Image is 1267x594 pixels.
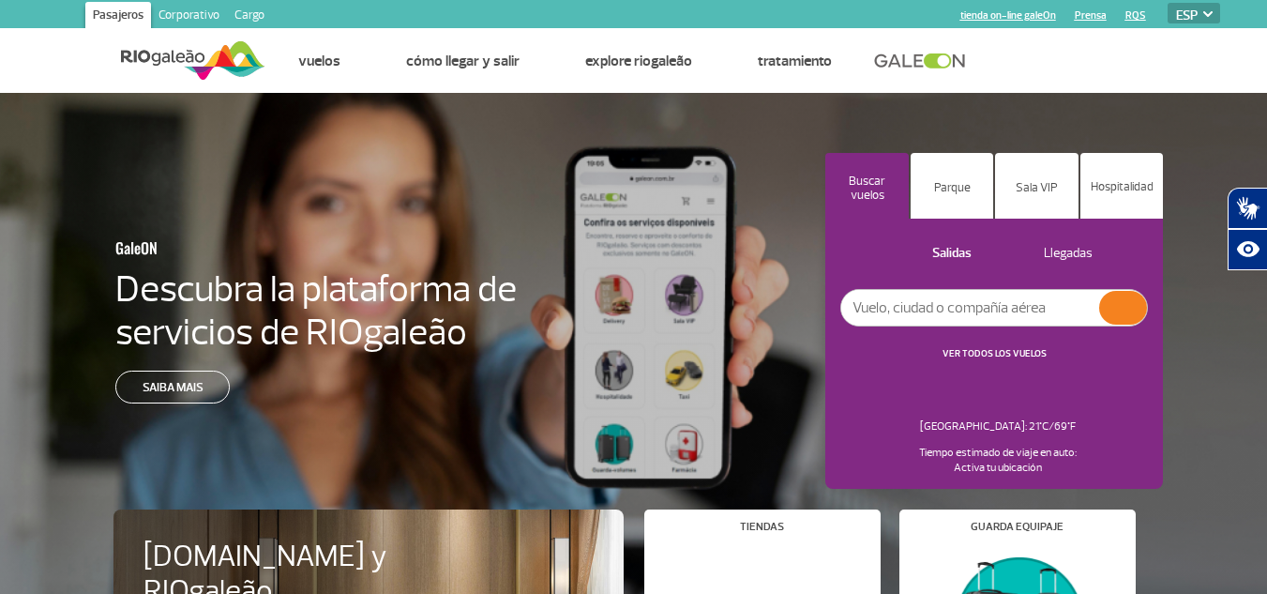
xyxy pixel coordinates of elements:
[85,2,151,32] a: Pasajeros
[758,52,832,70] a: Tratamiento
[1075,9,1107,22] a: Prensa
[1003,242,1098,267] button: Llegadas
[1024,165,1049,189] img: vipRoom.svg
[971,522,1063,532] h4: Guarda equipaje
[1125,9,1146,22] a: RQS
[740,522,784,532] h4: Tiendas
[1016,193,1058,207] p: Sala VIP
[1091,194,1154,208] p: Hospitalidad
[115,267,520,354] h4: Descubra la plataforma de servicios de RIOgaleão
[856,159,879,181] img: airplaneHomeActive.svg
[1228,188,1267,229] button: Abrir tradutor de língua de sinais.
[115,228,429,267] h3: GaleON
[227,2,272,32] a: Cargo
[151,2,227,32] a: Corporativo
[937,346,1052,361] button: VER TODOS LOS VUELOS
[1080,153,1164,219] button: Hospitalidad
[1044,245,1093,263] p: Llegadas
[825,153,909,219] button: Buscar vuelos
[841,290,1099,326] input: Vuelo, ciudad o compañía aérea
[298,52,340,70] a: Vuelos
[115,371,230,404] a: Saiba mais
[835,186,899,214] p: Buscar vuelos
[995,153,1078,219] button: Sala VIP
[911,153,994,219] button: Parque
[1228,188,1267,270] div: Plugin de acessibilidade da Hand Talk.
[934,193,971,207] p: Parque
[1228,229,1267,270] button: Abrir recursos assistivos.
[406,52,520,70] a: Cómo llegar y salir
[585,52,692,70] a: Explore RIOgaleão
[932,245,972,263] p: Salidas
[930,446,1088,476] p: Tiempo estimado de viaje en auto: Activa tu ubicación
[1108,160,1137,190] img: hospitality.svg
[940,164,964,189] img: carParkingHome.svg
[891,242,977,267] button: Salidas
[943,347,1047,359] a: VER TODOS LOS VUELOS
[930,419,1086,434] p: [GEOGRAPHIC_DATA]: 21°C/69°F
[960,9,1056,22] a: tienda on-line galeOn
